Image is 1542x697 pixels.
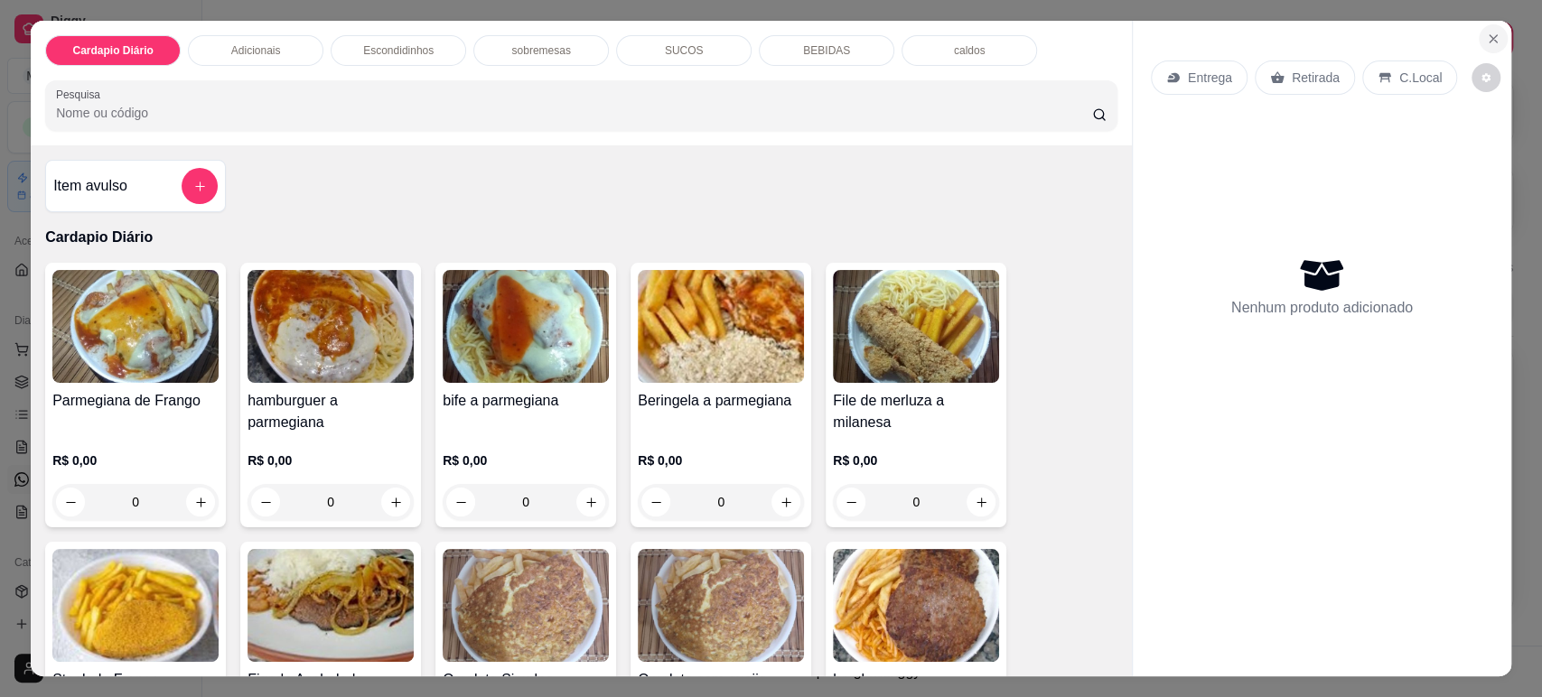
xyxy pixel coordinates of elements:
[52,549,219,662] img: product-image
[1188,69,1232,87] p: Entrega
[52,390,219,412] h4: Parmegiana de Frango
[443,669,609,691] h4: Omelete Simples
[1479,24,1508,53] button: Close
[72,43,153,58] p: Cardapio Diário
[363,43,434,58] p: Escondidinhos
[53,175,127,197] h4: Item avulso
[833,270,999,383] img: product-image
[1292,69,1340,87] p: Retirada
[638,390,804,412] h4: Beringela a parmegiana
[833,390,999,433] h4: File de merluza a milanesa
[443,451,609,469] p: R$ 0,00
[638,451,804,469] p: R$ 0,00
[803,43,850,58] p: BEBIDAS
[833,549,999,662] img: product-image
[833,451,999,469] p: R$ 0,00
[954,43,986,58] p: caldos
[1472,63,1500,92] button: decrease-product-quantity
[52,451,219,469] p: R$ 0,00
[511,43,570,58] p: sobremesas
[248,451,414,469] p: R$ 0,00
[248,390,414,433] h4: hamburguer a parmegiana
[248,549,414,662] img: product-image
[248,669,414,691] h4: Figado Acebolado
[56,87,107,102] label: Pesquisa
[443,549,609,662] img: product-image
[231,43,281,58] p: Adicionais
[45,227,1117,248] p: Cardapio Diário
[52,669,219,691] h4: Steak de Frango
[52,270,219,383] img: product-image
[638,270,804,383] img: product-image
[833,669,999,691] h4: hamburguer
[443,390,609,412] h4: bife a parmegiana
[638,549,804,662] img: product-image
[1399,69,1442,87] p: C.Local
[665,43,704,58] p: SUCOS
[1231,297,1413,319] p: Nenhum produto adicionado
[443,270,609,383] img: product-image
[182,168,218,204] button: add-separate-item
[638,669,804,691] h4: Omelete com queijo
[248,270,414,383] img: product-image
[56,104,1092,122] input: Pesquisa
